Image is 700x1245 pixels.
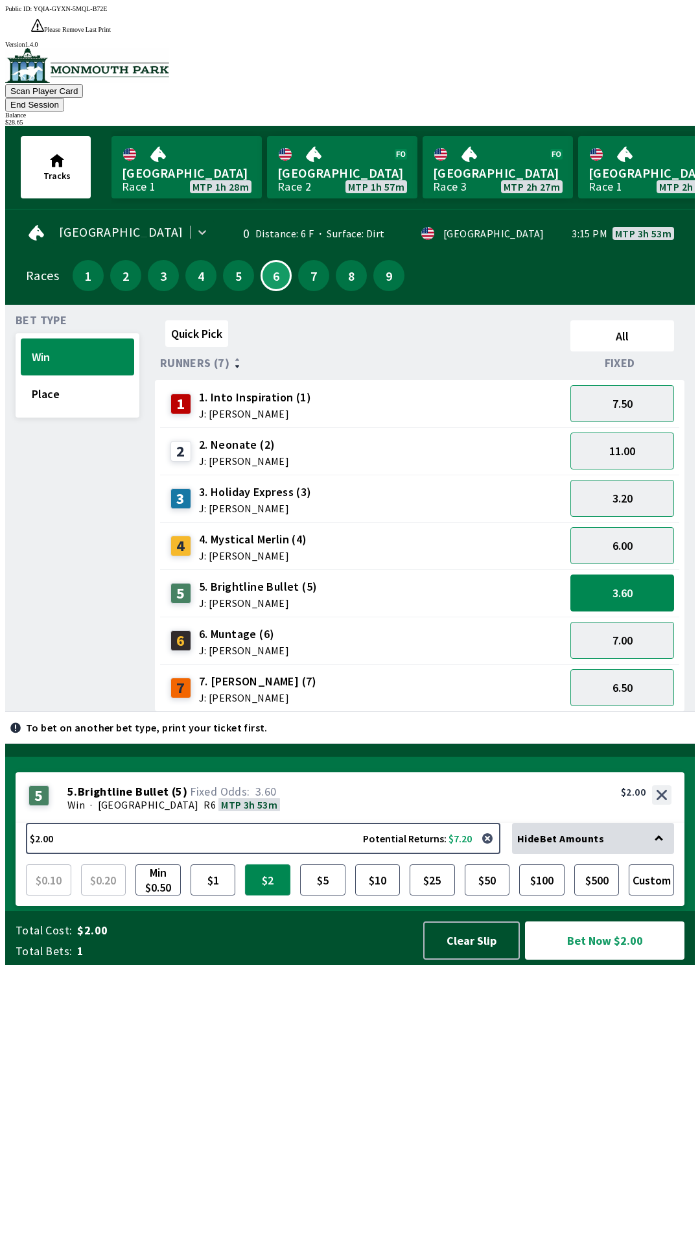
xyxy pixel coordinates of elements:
div: Public ID: [5,5,695,12]
span: Distance: 6 F [255,227,314,240]
div: 3 [170,488,191,509]
span: R6 [204,798,216,811]
button: 6.00 [570,527,674,564]
button: $25 [410,864,455,895]
button: 6 [261,260,292,291]
div: Race 1 [589,182,622,192]
button: Bet Now $2.00 [525,921,684,960]
button: 1 [73,260,104,291]
button: Tracks [21,136,91,198]
div: Race 1 [122,182,156,192]
span: 8 [339,271,364,280]
a: [GEOGRAPHIC_DATA]Race 2MTP 1h 57m [267,136,417,198]
button: End Session [5,98,64,112]
button: $500 [574,864,620,895]
span: Clear Slip [435,933,508,948]
span: 6. Muntage (6) [199,626,289,643]
span: Tracks [43,170,71,182]
span: Brightline Bullet [78,785,169,798]
span: MTP 1h 28m [192,182,249,192]
button: 9 [373,260,404,291]
span: 5 . [67,785,78,798]
button: Min $0.50 [135,864,181,895]
span: Bet Type [16,315,67,326]
p: To bet on another bet type, print your ticket first. [26,722,268,733]
span: 4 [189,271,213,280]
div: $2.00 [621,785,646,798]
span: 9 [377,271,401,280]
div: 4 [170,536,191,556]
span: J: [PERSON_NAME] [199,598,318,608]
button: $100 [519,864,565,895]
div: Races [26,270,59,281]
button: 3 [148,260,179,291]
span: 7. [PERSON_NAME] (7) [199,673,317,690]
button: $5 [300,864,345,895]
button: $10 [355,864,401,895]
div: Balance [5,112,695,119]
img: venue logo [5,48,169,83]
span: 1. Into Inspiration (1) [199,389,311,406]
span: [GEOGRAPHIC_DATA] [122,165,251,182]
span: Hide Bet Amounts [517,832,604,845]
div: [GEOGRAPHIC_DATA] [443,228,544,239]
span: [GEOGRAPHIC_DATA] [433,165,563,182]
button: $50 [465,864,510,895]
span: J: [PERSON_NAME] [199,456,289,466]
span: 6.50 [612,680,633,695]
span: Win [32,350,123,364]
span: J: [PERSON_NAME] [199,551,307,561]
span: 2. Neonate (2) [199,436,289,453]
span: 6 [265,272,287,279]
button: 2 [110,260,141,291]
button: Quick Pick [165,320,228,347]
div: Runners (7) [160,357,565,370]
span: J: [PERSON_NAME] [199,693,317,703]
button: 7.50 [570,385,674,422]
span: Quick Pick [171,326,222,341]
span: 5. Brightline Bullet (5) [199,578,318,595]
span: Total Cost: [16,923,72,938]
span: 3.60 [612,586,633,600]
span: MTP 3h 53m [615,228,671,239]
span: MTP 1h 57m [348,182,404,192]
span: Fixed [605,358,635,368]
span: Runners (7) [160,358,229,368]
span: [GEOGRAPHIC_DATA] [277,165,407,182]
div: Version 1.4.0 [5,41,695,48]
button: 6.50 [570,669,674,706]
span: Surface: Dirt [314,227,385,240]
button: Scan Player Card [5,84,83,98]
div: 5 [170,583,191,604]
button: Clear Slip [423,921,520,960]
div: $ 28.65 [5,119,695,126]
button: $2 [245,864,290,895]
span: YQIA-GYXN-5MQL-B72E [34,5,108,12]
span: $100 [522,868,561,892]
button: 8 [336,260,367,291]
div: 1 [170,394,191,414]
span: [GEOGRAPHIC_DATA] [59,227,183,237]
span: 11.00 [609,444,635,458]
button: 7 [298,260,329,291]
span: Please Remove Last Print [44,26,111,33]
button: Win [21,338,134,375]
span: 4. Mystical Merlin (4) [199,531,307,548]
span: $25 [413,868,452,892]
div: 7 [170,678,191,698]
button: 5 [223,260,254,291]
span: $5 [303,868,342,892]
div: Race 3 [433,182,467,192]
span: [GEOGRAPHIC_DATA] [98,798,199,811]
span: 3.20 [612,491,633,506]
span: · [90,798,92,811]
span: 3 [151,271,176,280]
span: 7.00 [612,633,633,648]
span: 1 [77,943,411,959]
span: $1 [194,868,233,892]
div: Fixed [565,357,679,370]
span: 3.60 [255,784,277,799]
a: [GEOGRAPHIC_DATA]Race 1MTP 1h 28m [111,136,262,198]
button: 11.00 [570,433,674,469]
span: $500 [577,868,616,892]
